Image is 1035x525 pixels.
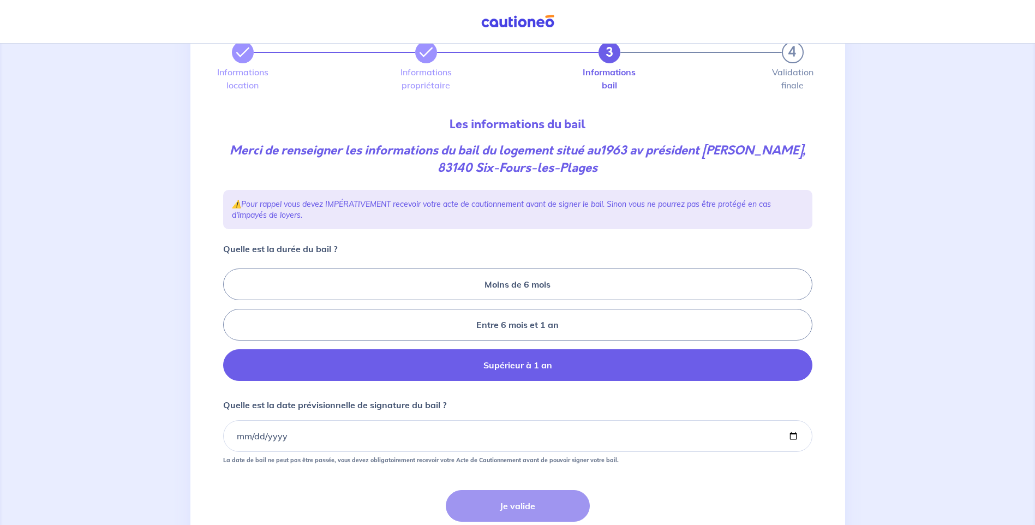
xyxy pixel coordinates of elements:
p: ⚠️ [232,199,804,220]
label: Entre 6 mois et 1 an [223,309,812,341]
p: Les informations du bail [223,116,812,133]
input: contract-date-placeholder [223,420,812,452]
p: Quelle est la durée du bail ? [223,242,337,255]
label: Informations propriétaire [415,68,437,90]
p: Quelle est la date prévisionnelle de signature du bail ? [223,398,446,411]
em: Pour rappel vous devez IMPÉRATIVEMENT recevoir votre acte de cautionnement avant de signer le bai... [232,199,771,220]
button: 3 [599,41,620,63]
label: Informations location [232,68,254,90]
label: Informations bail [599,68,620,90]
label: Supérieur à 1 an [223,349,812,381]
label: Moins de 6 mois [223,269,812,300]
strong: 1963 av président [PERSON_NAME], 83140 Six-Fours-les-Plages [438,142,805,176]
label: Validation finale [782,68,804,90]
img: Cautioneo [477,15,559,28]
strong: La date de bail ne peut pas être passée, vous devez obligatoirement recevoir votre Acte de Cautio... [223,456,619,464]
em: Merci de renseigner les informations du bail du logement situé au [230,142,805,176]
